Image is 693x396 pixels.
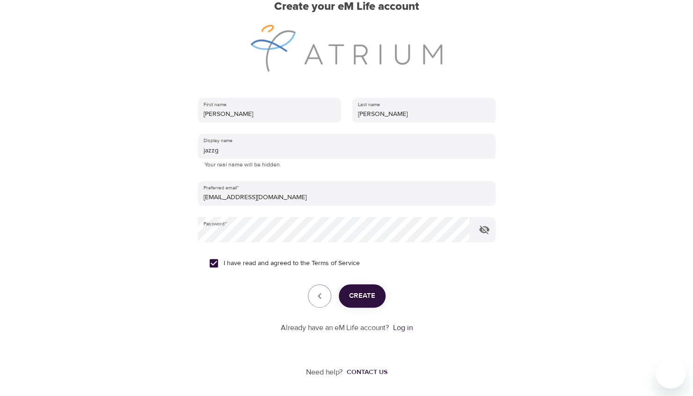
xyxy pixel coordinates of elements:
[339,284,386,308] button: Create
[224,259,360,268] span: I have read and agreed to the
[347,367,387,377] div: Contact us
[251,25,442,72] img: Atrium%20logo.png
[349,290,375,302] span: Create
[656,359,686,389] iframe: Button to launch messaging window
[343,367,387,377] a: Contact us
[393,323,413,332] a: Log in
[281,323,389,333] p: Already have an eM Life account?
[204,160,489,170] p: Your real name will be hidden.
[306,367,343,378] p: Need help?
[312,259,360,268] a: Terms of Service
